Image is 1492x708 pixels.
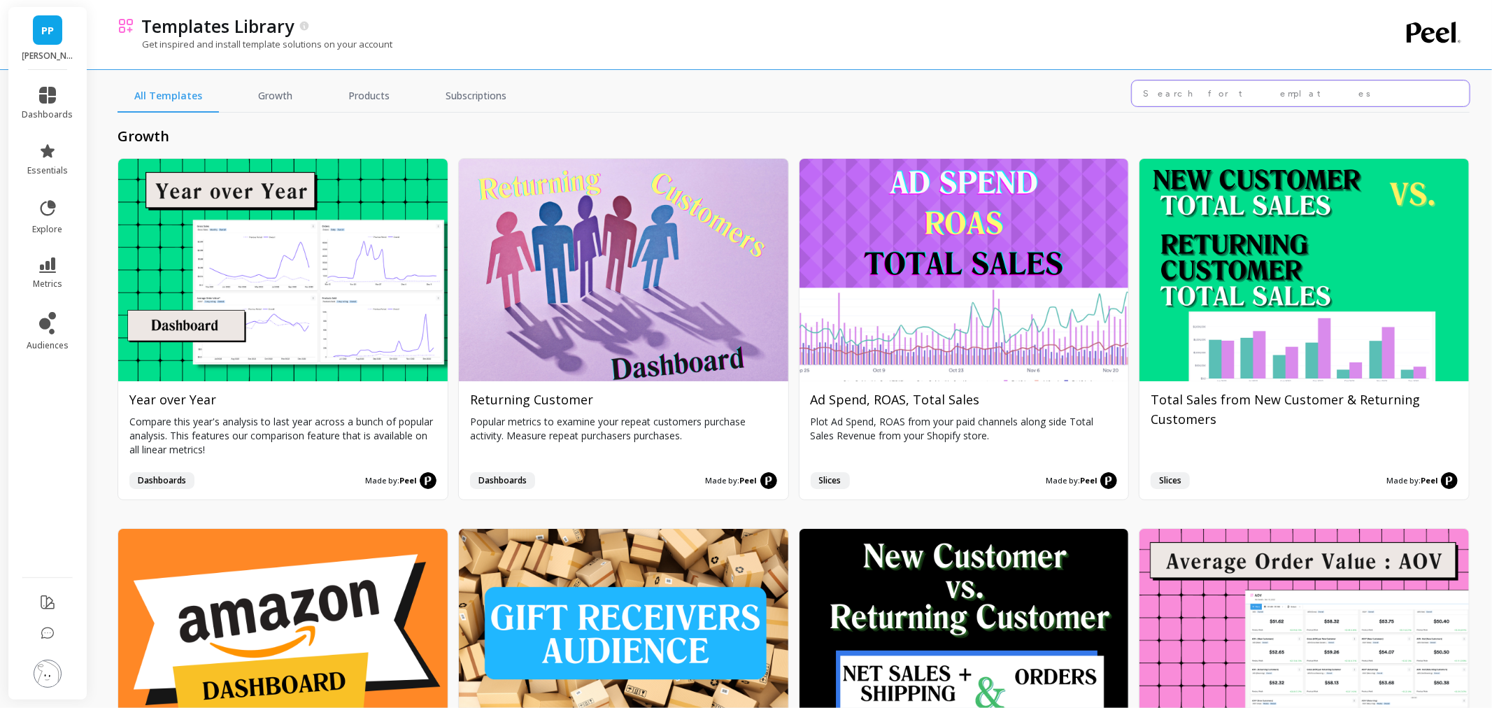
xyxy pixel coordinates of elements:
span: essentials [27,165,68,176]
span: explore [33,224,63,235]
span: metrics [33,278,62,290]
img: header icon [118,17,134,34]
span: dashboards [22,109,73,120]
p: Templates Library [141,14,294,38]
input: Search for templates [1132,80,1470,106]
span: audiences [27,340,69,351]
img: profile picture [34,660,62,688]
a: All Templates [118,80,219,113]
h2: growth [118,127,1470,146]
a: Growth [241,80,309,113]
nav: Tabs [118,80,523,113]
a: Subscriptions [429,80,523,113]
p: Get inspired and install template solutions on your account [118,38,392,50]
p: Porter Road - porterroad.myshopify.com [22,50,73,62]
span: PP [41,22,54,38]
a: Products [332,80,406,113]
